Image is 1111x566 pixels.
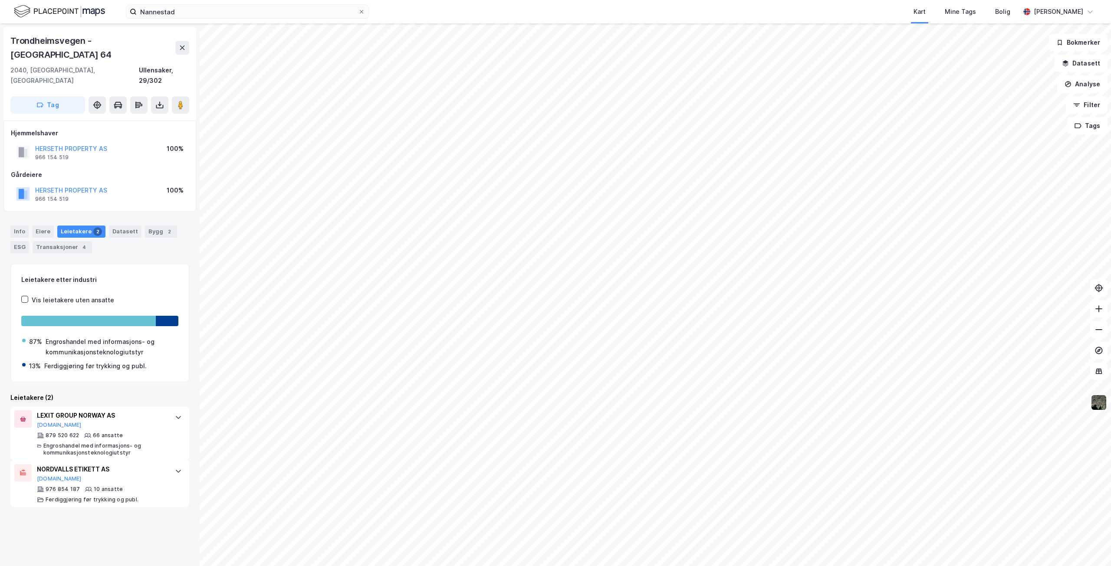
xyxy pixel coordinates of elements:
div: Kontrollprogram for chat [1068,524,1111,566]
div: Trondheimsvegen - [GEOGRAPHIC_DATA] 64 [10,34,175,62]
div: [PERSON_NAME] [1034,7,1083,17]
button: Tag [10,96,85,114]
div: Leietakere etter industri [21,275,178,285]
div: 966 154 519 [35,196,69,203]
div: Hjemmelshaver [11,128,189,138]
div: 87% [29,337,42,347]
div: Bolig [995,7,1010,17]
div: NORDVALLS ETIKETT AS [37,464,166,474]
div: 66 ansatte [93,432,123,439]
div: 4 [80,243,89,252]
input: Søk på adresse, matrikkel, gårdeiere, leietakere eller personer [137,5,358,18]
button: [DOMAIN_NAME] [37,422,82,429]
div: 966 154 519 [35,154,69,161]
div: Datasett [109,226,141,238]
div: Vis leietakere uten ansatte [32,295,114,305]
div: Bygg [145,226,177,238]
div: Info [10,226,29,238]
div: Ferdiggjøring før trykking og publ. [44,361,147,371]
div: Transaksjoner [33,241,92,253]
div: 976 854 187 [46,486,80,493]
div: Eiere [32,226,54,238]
div: Ferdiggjøring før trykking og publ. [46,496,138,503]
button: Analyse [1057,75,1108,93]
button: Bokmerker [1049,34,1108,51]
div: 100% [167,144,184,154]
div: ESG [10,241,29,253]
div: 2 [93,227,102,236]
div: 879 520 622 [46,432,79,439]
img: logo.f888ab2527a4732fd821a326f86c7f29.svg [14,4,105,19]
button: Filter [1066,96,1108,114]
div: Engroshandel med informasjons- og kommunikasjonsteknologiutstyr [46,337,177,357]
div: 10 ansatte [94,486,123,493]
div: Mine Tags [945,7,976,17]
img: 9k= [1091,394,1107,411]
div: 2 [165,227,174,236]
button: Tags [1067,117,1108,134]
div: Ullensaker, 29/302 [139,65,189,86]
iframe: Chat Widget [1068,524,1111,566]
div: 100% [167,185,184,196]
div: Leietakere [57,226,105,238]
button: [DOMAIN_NAME] [37,475,82,482]
button: Datasett [1055,55,1108,72]
div: Leietakere (2) [10,393,189,403]
div: LEXIT GROUP NORWAY AS [37,410,166,421]
div: Gårdeiere [11,170,189,180]
div: 2040, [GEOGRAPHIC_DATA], [GEOGRAPHIC_DATA] [10,65,139,86]
div: 13% [29,361,41,371]
div: Engroshandel med informasjons- og kommunikasjonsteknologiutstyr [43,442,166,456]
div: Kart [914,7,926,17]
